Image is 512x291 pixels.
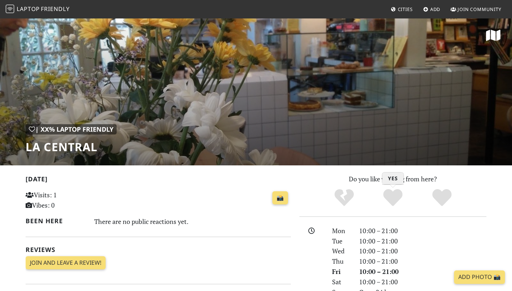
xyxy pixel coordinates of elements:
[94,216,291,227] div: There are no public reactions yet.
[355,226,491,236] div: 10:00 – 21:00
[448,3,504,16] a: Join Community
[355,236,491,246] div: 10:00 – 21:00
[355,246,491,256] div: 10:00 – 21:00
[6,5,14,13] img: LaptopFriendly
[26,217,86,225] h2: Been here
[328,277,355,287] div: Sat
[417,188,466,208] div: Definitely!
[26,256,106,270] a: Join and leave a review!
[272,191,288,205] a: 📸
[420,3,443,16] a: Add
[26,140,117,154] h1: La Central
[328,246,355,256] div: Wed
[328,256,355,267] div: Thu
[320,188,369,208] div: No
[26,124,117,134] div: | XX% Laptop Friendly
[328,267,355,277] div: Fri
[41,5,69,13] span: Friendly
[368,188,417,208] div: Yes
[299,174,486,184] p: Do you like working from here?
[454,270,505,284] a: Add Photo 📸
[355,267,491,277] div: 10:00 – 21:00
[355,277,491,287] div: 10:00 – 21:00
[328,236,355,246] div: Tue
[355,256,491,267] div: 10:00 – 21:00
[430,6,441,12] span: Add
[458,6,501,12] span: Join Community
[398,6,413,12] span: Cities
[26,246,291,253] h2: Reviews
[6,3,70,16] a: LaptopFriendly LaptopFriendly
[388,3,416,16] a: Cities
[328,226,355,236] div: Mon
[26,190,108,210] p: Visits: 1 Vibes: 0
[382,172,404,185] h3: Yes
[26,175,291,186] h2: [DATE]
[17,5,40,13] span: Laptop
